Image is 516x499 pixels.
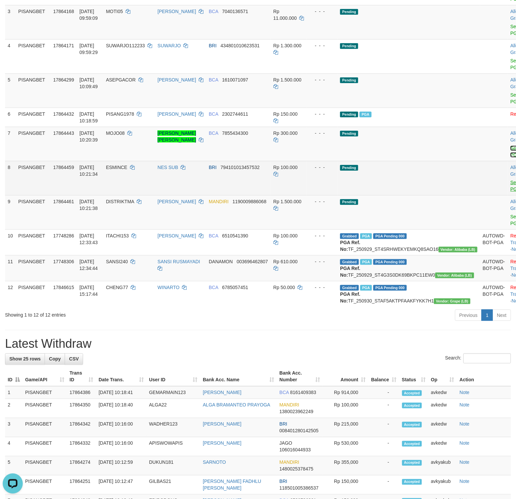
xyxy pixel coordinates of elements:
td: 12 [5,281,16,307]
span: MANDIRI [279,402,299,408]
th: Action [457,367,511,386]
span: Grabbed [340,259,359,265]
td: Rp 215,000 [323,418,369,437]
span: [DATE] 09:59:09 [79,9,98,21]
td: avkedw [428,399,457,418]
td: [DATE] 10:16:00 [96,418,146,437]
td: Rp 150,000 [323,476,369,495]
th: Bank Acc. Name: activate to sort column ascending [200,367,277,386]
a: SARNOTO [203,460,226,465]
span: 17864459 [53,165,74,170]
td: APISWOWAPIS [146,437,200,456]
span: ITACHI153 [106,233,129,238]
td: GEMARMAIN123 [146,386,200,399]
a: Note [460,441,470,446]
span: 17748306 [53,259,74,264]
th: Amount: activate to sort column ascending [323,367,369,386]
span: Rp 1.500.000 [273,77,302,82]
span: Rp 300.000 [273,130,298,136]
span: Rp 150.000 [273,111,298,117]
td: - [369,386,399,399]
span: BCA [209,111,218,117]
td: 17864342 [67,418,96,437]
span: [DATE] 12:34:44 [79,259,98,271]
td: Rp 100,000 [323,399,369,418]
span: MOTI05 [106,9,123,14]
a: Note [460,390,470,395]
span: 17864171 [53,43,74,48]
span: PGA Pending [373,285,407,291]
span: SANSI240 [106,259,128,264]
td: 4 [5,39,16,73]
td: 5 [5,73,16,108]
td: TF_250929_ST4SRHWEKYEMKQ8SAO16 [337,229,480,255]
span: Accepted [402,460,422,466]
span: Rp 100.000 [273,233,298,238]
td: PISANGBET [22,437,67,456]
td: avkedw [428,418,457,437]
td: PISANGBET [22,399,67,418]
span: Rp 1.500.000 [273,199,302,204]
td: 17864386 [67,386,96,399]
td: avkedw [428,437,457,456]
span: Rp 50.000 [273,285,295,290]
td: DUKUN181 [146,456,200,476]
span: Accepted [402,403,422,408]
span: Rp 100.000 [273,165,298,170]
td: WADHER123 [146,418,200,437]
td: 9 [5,195,16,229]
span: BCA [209,77,218,82]
a: WINARTO [157,285,180,290]
span: Pending [340,131,358,136]
span: MANDIRI [209,199,229,204]
th: Game/API: activate to sort column ascending [22,367,67,386]
div: - - - [310,198,335,205]
span: Copy 2302744611 to clipboard [222,111,248,117]
span: Copy 7040136571 to clipboard [222,9,248,14]
span: Show 25 rows [9,356,41,362]
td: - [369,418,399,437]
span: BRI [279,422,287,427]
span: [DATE] 10:20:39 [79,130,98,143]
a: [PERSON_NAME] [157,77,196,82]
span: MOJO08 [106,130,125,136]
td: - [369,437,399,456]
td: 17864274 [67,456,96,476]
span: CHENG77 [106,285,128,290]
span: Copy 1610071097 to clipboard [222,77,248,82]
span: Copy 003696462807 to clipboard [237,259,268,264]
input: Search: [463,353,511,364]
div: Showing 1 to 12 of 12 entries [5,309,210,318]
a: [PERSON_NAME] [203,422,241,427]
td: [DATE] 10:18:40 [96,399,146,418]
span: Accepted [402,390,422,396]
th: Bank Acc. Number: activate to sort column ascending [277,367,323,386]
span: Copy 1480025378475 to clipboard [279,466,313,472]
span: JAGO [279,441,292,446]
a: [PERSON_NAME] [PERSON_NAME] [157,130,196,143]
td: PISANGBET [16,161,51,195]
span: Marked by avksona [360,285,372,291]
td: 7 [5,127,16,161]
span: 17864432 [53,111,74,117]
td: 4 [5,437,22,456]
span: Accepted [402,422,422,428]
td: 8 [5,161,16,195]
td: AUTOWD-BOT-PGA [480,229,508,255]
span: Copy 118501005386537 to clipboard [279,486,319,491]
td: 1 [5,386,22,399]
span: BCA [209,130,218,136]
td: [DATE] 10:12:59 [96,456,146,476]
span: BCA [279,390,289,395]
span: ASEPGACOR [106,77,136,82]
span: Copy 6785057451 to clipboard [222,285,248,290]
div: - - - [310,8,335,15]
span: Pending [340,43,358,49]
span: BRI [209,43,216,48]
span: Copy 1190009886068 to clipboard [233,199,266,204]
span: Vendor URL: https://dashboard.q2checkout.com/secure [439,247,477,253]
a: [PERSON_NAME] [157,111,196,117]
td: PISANGBET [22,418,67,437]
th: Balance: activate to sort column ascending [369,367,399,386]
span: 17864299 [53,77,74,82]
